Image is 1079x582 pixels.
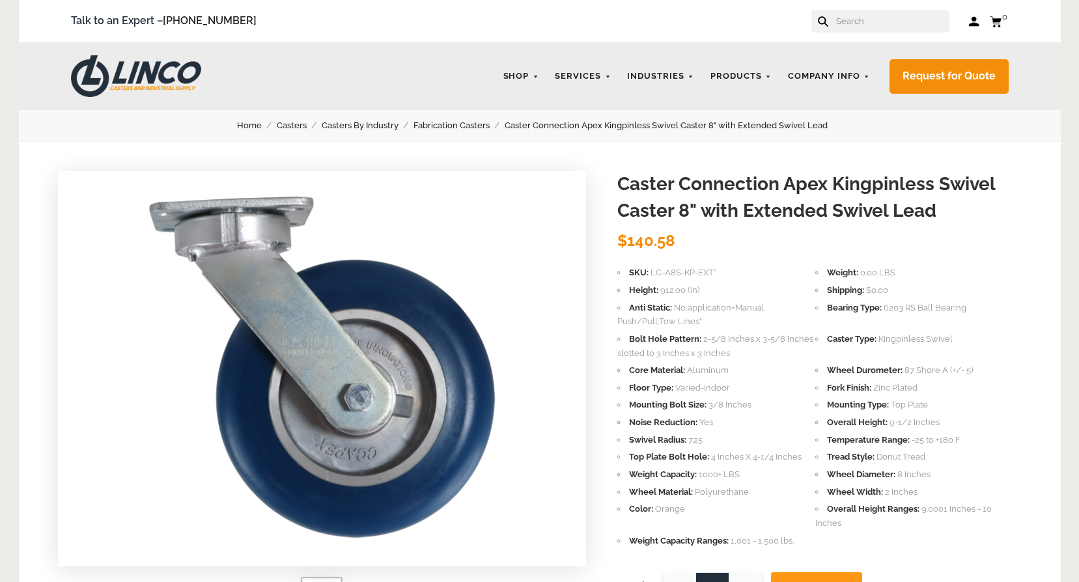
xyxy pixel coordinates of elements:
span: Weight Capacity Ranges [629,536,729,546]
span: 0 [1002,12,1007,21]
span: Wheel Durometer [827,365,903,375]
span: Bearing Type [827,303,882,312]
span: 4 Inches X 4-1/4 Inches [711,452,802,462]
span: Top Plate Bolt Hole [629,452,709,462]
span: No;application=Manual Push/Pull,Tow Lines" [617,303,764,327]
span: 87 Shore A (+/- 5) [904,365,973,375]
input: Search [835,10,949,33]
span: -25 to +180 F [912,435,960,445]
a: Request for Quote [890,59,1009,94]
span: Varied-Indoor [675,383,730,393]
span: Yes [699,417,713,427]
span: Donut Tread [876,452,925,462]
span: Overall Height Ranges [827,504,919,514]
span: Swivel Radius [629,435,686,445]
a: Products [704,64,778,89]
span: Kingpinless Swivel [878,334,953,344]
span: SKU [629,268,649,277]
span: 9-1/2 Inches [890,417,940,427]
span: Aluminum [687,365,729,375]
span: Core Material [629,365,685,375]
span: Weight [827,268,858,277]
span: Overall Height [827,417,888,427]
span: 1,001 - 1,500 lbs. [731,536,794,546]
span: Talk to an Expert – [71,12,257,30]
span: $0.00 [866,285,888,295]
span: Bolt Hole Pattern [629,334,701,344]
span: Polyurethane [695,487,749,497]
span: Color [629,504,653,514]
a: Industries [621,64,701,89]
span: Caster Type [827,334,876,344]
span: Temperature Range [827,435,910,445]
a: Casters [277,118,322,133]
span: Top Plate [891,400,928,409]
a: Company Info [781,64,876,89]
span: 2 Inches [885,487,918,497]
a: Caster Connection Apex Kingpinless Swivel Caster 8" with Extended Swivel Lead [505,118,843,133]
a: 0 [990,13,1009,29]
span: 8 Inches [897,469,931,479]
img: Caster Connection Apex Kingpinless Swivel Caster 8" with Extended Swivel Lead [126,171,517,562]
a: Fabrication Casters [413,118,505,133]
a: Log in [969,15,980,28]
span: Zinc Plated [873,383,918,393]
span: Shipping [827,285,864,295]
span: Height [629,285,658,295]
span: Fork Finish [827,383,871,393]
a: Casters By Industry [322,118,413,133]
span: Mounting Bolt Size [629,400,707,409]
span: Orange [655,504,685,514]
a: [PHONE_NUMBER] [163,14,257,27]
a: Home [237,118,277,133]
h1: Caster Connection Apex Kingpinless Swivel Caster 8" with Extended Swivel Lead [617,171,1022,224]
a: Services [548,64,617,89]
a: Shop [497,64,546,89]
span: 0.00 LBS [860,268,895,277]
span: 2-5/8 Inches x 3-5/8 Inches slotted to 3 Inches x 3 Inches [617,334,813,358]
img: LINCO CASTERS & INDUSTRIAL SUPPLY [71,55,201,97]
span: Wheel Material [629,487,693,497]
span: Wheel Diameter [827,469,895,479]
span: 1000+ LBS [699,469,740,479]
span: $140.58 [617,231,675,250]
span: Anti Static [629,303,672,312]
span: Floor Type [629,383,673,393]
span: 912.00 (in) [660,285,699,295]
span: Weight Capacity [629,469,697,479]
span: Noise Reduction [629,417,697,427]
span: 3/8 Inches [708,400,751,409]
span: Mounting Type [827,400,889,409]
span: 6203 RS Ball Bearing [884,303,966,312]
span: Tread Style [827,452,875,462]
span: 7.25 [688,435,703,445]
span: LC-A8S-KP-EXT* [651,268,716,277]
span: Wheel Width [827,487,883,497]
